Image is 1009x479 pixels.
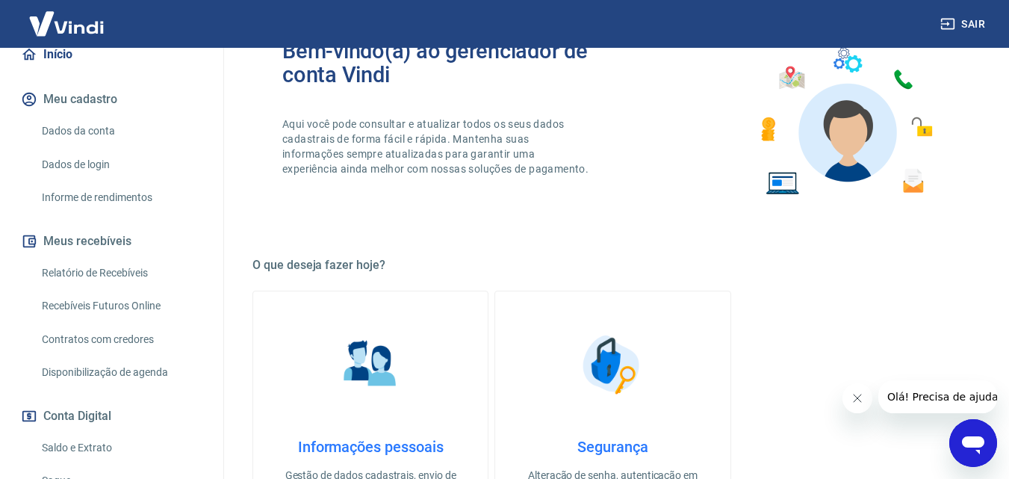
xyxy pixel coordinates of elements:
h2: Bem-vindo(a) ao gerenciador de conta Vindi [282,39,613,87]
img: Informações pessoais [333,327,408,402]
button: Meu cadastro [18,83,205,116]
img: Segurança [575,327,650,402]
a: Informe de rendimentos [36,182,205,213]
h4: Segurança [519,438,706,456]
a: Contratos com credores [36,324,205,355]
button: Conta Digital [18,400,205,433]
iframe: Botão para abrir a janela de mensagens [949,419,997,467]
h4: Informações pessoais [277,438,464,456]
p: Aqui você pode consultar e atualizar todos os seus dados cadastrais de forma fácil e rápida. Mant... [282,117,592,176]
img: Vindi [18,1,115,46]
iframe: Fechar mensagem [842,383,872,413]
a: Saldo e Extrato [36,433,205,463]
a: Disponibilização de agenda [36,357,205,388]
a: Recebíveis Futuros Online [36,291,205,321]
a: Relatório de Recebíveis [36,258,205,288]
button: Meus recebíveis [18,225,205,258]
button: Sair [937,10,991,38]
h5: O que deseja fazer hoje? [252,258,973,273]
a: Dados de login [36,149,205,180]
iframe: Mensagem da empresa [878,380,997,413]
a: Dados da conta [36,116,205,146]
img: Imagem de um avatar masculino com diversos icones exemplificando as funcionalidades do gerenciado... [748,39,943,204]
span: Olá! Precisa de ajuda? [9,10,125,22]
a: Início [18,38,205,71]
